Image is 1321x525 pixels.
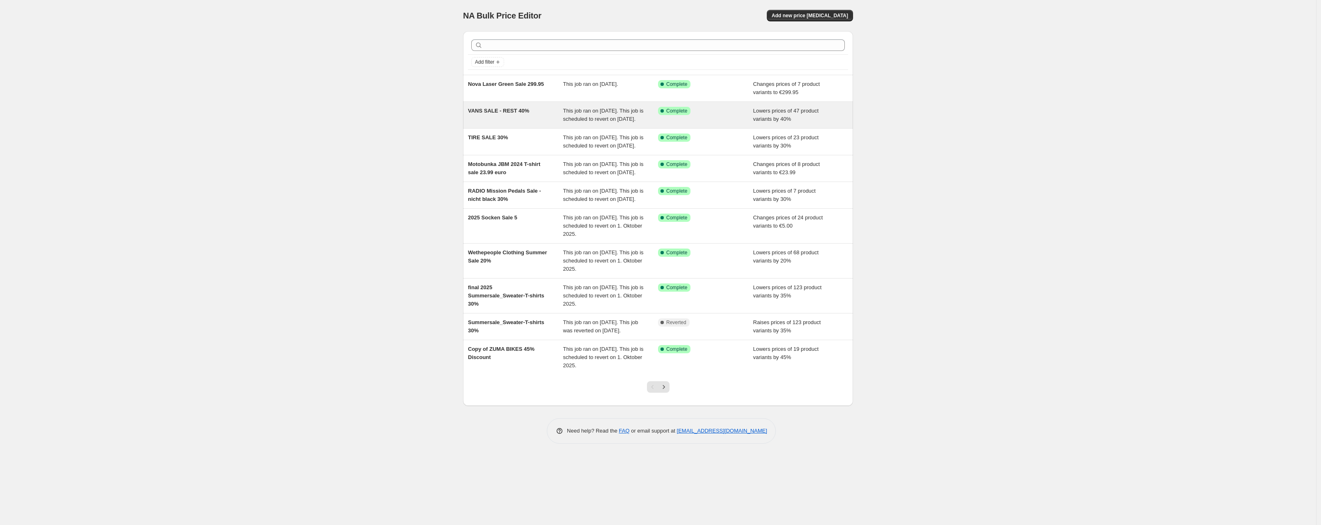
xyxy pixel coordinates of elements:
span: This job ran on [DATE]. This job is scheduled to revert on [DATE]. [563,188,644,202]
span: This job ran on [DATE]. This job is scheduled to revert on 1. Oktober 2025. [563,346,644,368]
span: Need help? Read the [567,428,619,434]
span: Lowers prices of 19 product variants by 45% [753,346,819,360]
span: Lowers prices of 123 product variants by 35% [753,284,822,299]
span: This job ran on [DATE]. This job is scheduled to revert on 1. Oktober 2025. [563,249,644,272]
span: Changes prices of 24 product variants to €5.00 [753,214,823,229]
span: This job ran on [DATE]. This job is scheduled to revert on [DATE]. [563,108,644,122]
span: Motobunka JBM 2024 T-shirt sale 23.99 euro [468,161,540,175]
span: Summersale_Sweater-T-shirts 30% [468,319,544,334]
span: Nova Laser Green Sale 299.95 [468,81,544,87]
span: Complete [666,81,687,87]
span: This job ran on [DATE]. This job was reverted on [DATE]. [563,319,638,334]
span: This job ran on [DATE]. This job is scheduled to revert on 1. Oktober 2025. [563,214,644,237]
span: Complete [666,188,687,194]
span: This job ran on [DATE]. This job is scheduled to revert on 1. Oktober 2025. [563,284,644,307]
span: Complete [666,249,687,256]
span: or email support at [630,428,677,434]
button: Add filter [471,57,504,67]
span: NA Bulk Price Editor [463,11,541,20]
a: [EMAIL_ADDRESS][DOMAIN_NAME] [677,428,767,434]
span: Lowers prices of 68 product variants by 20% [753,249,819,264]
span: Complete [666,346,687,352]
span: This job ran on [DATE]. This job is scheduled to revert on [DATE]. [563,161,644,175]
span: Complete [666,284,687,291]
span: Complete [666,161,687,168]
button: Add new price [MEDICAL_DATA] [767,10,853,21]
span: Complete [666,134,687,141]
span: This job ran on [DATE]. [563,81,618,87]
nav: Pagination [647,381,670,393]
span: Changes prices of 8 product variants to €23.99 [753,161,820,175]
span: RADIO Mission Pedals Sale - nicht black 30% [468,188,541,202]
span: Lowers prices of 47 product variants by 40% [753,108,819,122]
span: Copy of ZUMA BIKES 45% Discount [468,346,534,360]
span: This job ran on [DATE]. This job is scheduled to revert on [DATE]. [563,134,644,149]
a: FAQ [619,428,630,434]
button: Next [658,381,670,393]
span: Add filter [475,59,494,65]
span: 2025 Socken Sale 5 [468,214,517,221]
span: Lowers prices of 23 product variants by 30% [753,134,819,149]
span: Reverted [666,319,686,326]
span: Complete [666,214,687,221]
span: Lowers prices of 7 product variants by 30% [753,188,816,202]
span: Changes prices of 7 product variants to €299.95 [753,81,820,95]
span: Raises prices of 123 product variants by 35% [753,319,821,334]
span: TIRE SALE 30% [468,134,508,140]
span: Add new price [MEDICAL_DATA] [772,12,848,19]
span: final 2025 Summersale_Sweater-T-shirts 30% [468,284,544,307]
span: VANS SALE - REST 40% [468,108,529,114]
span: Wethepeople Clothing Summer Sale 20% [468,249,547,264]
span: Complete [666,108,687,114]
